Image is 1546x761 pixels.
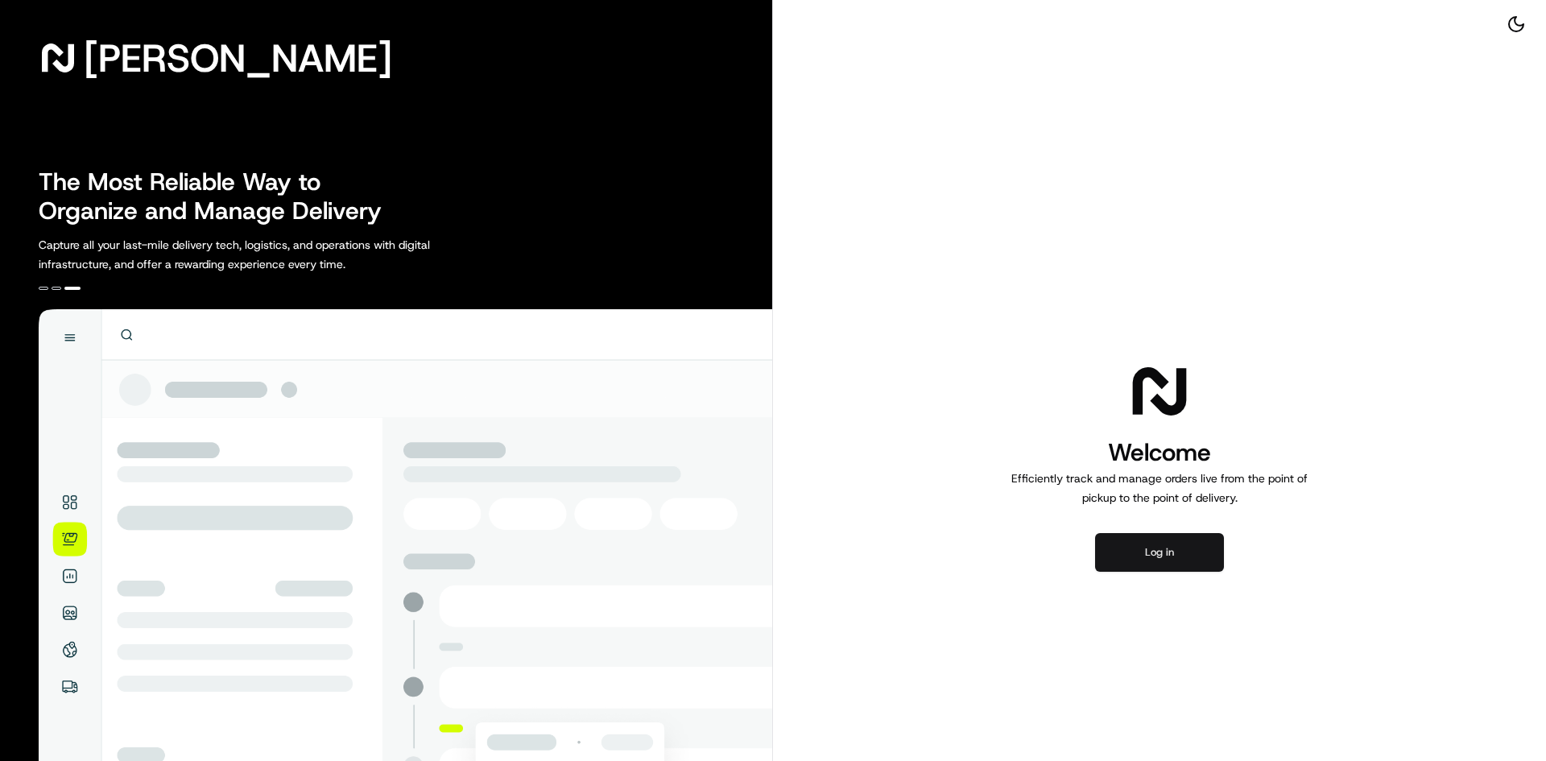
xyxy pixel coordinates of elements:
[1005,469,1314,507] p: Efficiently track and manage orders live from the point of pickup to the point of delivery.
[39,168,399,225] h2: The Most Reliable Way to Organize and Manage Delivery
[1095,533,1224,572] button: Log in
[39,235,502,274] p: Capture all your last-mile delivery tech, logistics, and operations with digital infrastructure, ...
[84,42,392,74] span: [PERSON_NAME]
[1005,436,1314,469] h1: Welcome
